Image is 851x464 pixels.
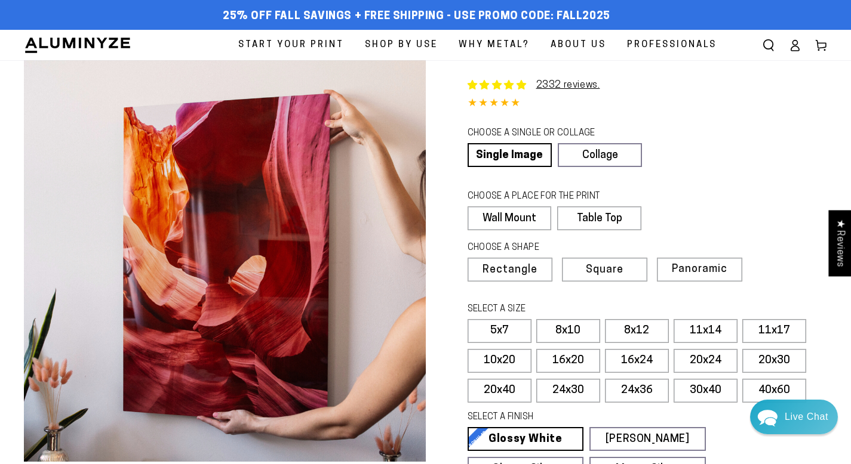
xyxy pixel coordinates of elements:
[618,30,726,60] a: Professionals
[468,95,828,113] div: 4.85 out of 5.0 stars
[672,264,727,275] span: Panoramic
[468,379,532,403] label: 20x40
[536,349,600,373] label: 16x20
[536,379,600,403] label: 24x30
[828,210,851,276] div: Click to open Judge.me floating reviews tab
[468,127,631,140] legend: CHOOSE A SINGLE OR COLLAGE
[223,10,610,23] span: 25% off FALL Savings + Free Shipping - Use Promo Code: FALL2025
[536,319,600,343] label: 8x10
[356,30,447,60] a: Shop By Use
[468,349,532,373] label: 10x20
[536,81,600,90] a: 2332 reviews.
[627,37,717,53] span: Professionals
[229,30,353,60] a: Start Your Print
[674,349,738,373] label: 20x24
[468,143,552,167] a: Single Image
[750,400,838,434] div: Chat widget toggle
[785,400,828,434] div: Contact Us Directly
[742,379,806,403] label: 40x60
[586,265,623,276] span: Square
[605,379,669,403] label: 24x36
[450,30,539,60] a: Why Metal?
[468,190,631,203] legend: CHOOSE A PLACE FOR THE PRINT
[755,32,782,58] summary: Search our site
[605,349,669,373] label: 16x24
[468,411,679,424] legend: SELECT A FINISH
[459,37,530,53] span: Why Metal?
[742,349,806,373] label: 20x30
[742,319,806,343] label: 11x17
[542,30,615,60] a: About Us
[589,427,706,451] a: [PERSON_NAME]
[557,206,641,230] label: Table Top
[468,319,532,343] label: 5x7
[468,427,584,451] a: Glossy White
[605,319,669,343] label: 8x12
[365,37,438,53] span: Shop By Use
[468,303,679,316] legend: SELECT A SIZE
[468,206,552,230] label: Wall Mount
[24,36,131,54] img: Aluminyze
[468,242,632,255] legend: CHOOSE A SHAPE
[551,37,606,53] span: About Us
[483,265,537,276] span: Rectangle
[558,143,642,167] a: Collage
[674,319,738,343] label: 11x14
[238,37,344,53] span: Start Your Print
[674,379,738,403] label: 30x40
